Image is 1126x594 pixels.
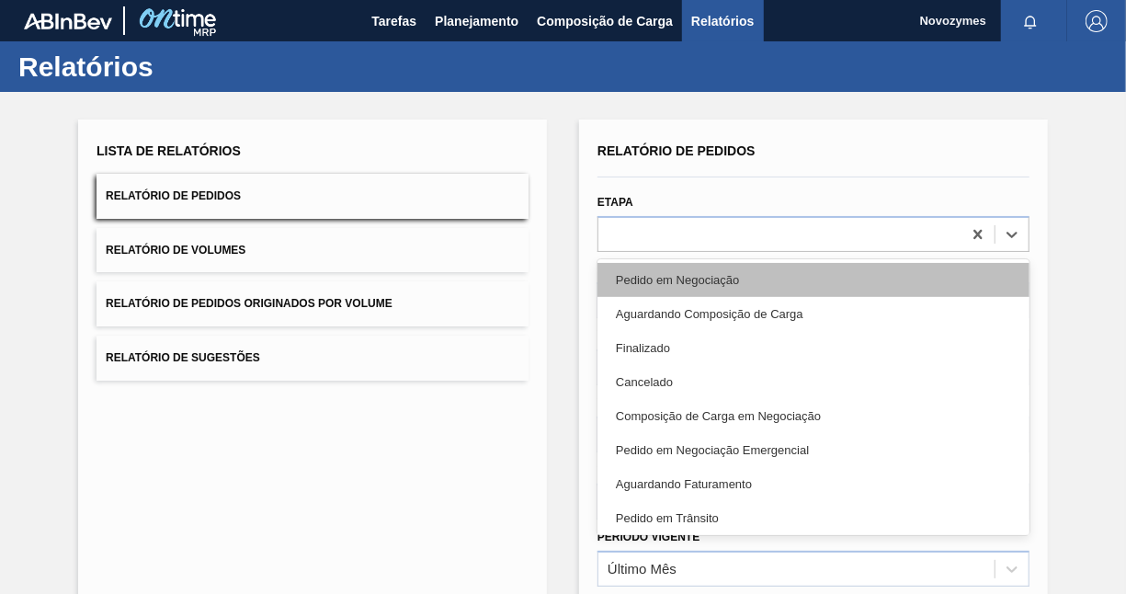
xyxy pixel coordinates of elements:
[537,10,673,32] span: Composição de Carga
[691,10,754,32] span: Relatórios
[597,399,1029,433] div: Composição de Carga em Negociação
[608,561,677,577] div: Último Mês
[597,143,756,158] span: Relatório de Pedidos
[597,501,1029,535] div: Pedido em Trânsito
[597,297,1029,331] div: Aguardando Composição de Carga
[106,244,245,257] span: Relatório de Volumes
[97,174,529,219] button: Relatório de Pedidos
[106,297,392,310] span: Relatório de Pedidos Originados por Volume
[106,189,241,202] span: Relatório de Pedidos
[597,365,1029,399] div: Cancelado
[1001,8,1060,34] button: Notificações
[371,10,416,32] span: Tarefas
[597,196,633,209] label: Etapa
[97,336,529,381] button: Relatório de Sugestões
[597,467,1029,501] div: Aguardando Faturamento
[435,10,518,32] span: Planejamento
[1086,10,1108,32] img: Logout
[24,13,112,29] img: TNhmsLtSVTkK8tSr43FrP2fwEKptu5GPRR3wAAAABJRU5ErkJggg==
[97,228,529,273] button: Relatório de Volumes
[97,281,529,326] button: Relatório de Pedidos Originados por Volume
[97,143,241,158] span: Lista de Relatórios
[597,331,1029,365] div: Finalizado
[597,263,1029,297] div: Pedido em Negociação
[597,433,1029,467] div: Pedido em Negociação Emergencial
[597,531,699,543] label: Período Vigente
[106,351,260,364] span: Relatório de Sugestões
[18,56,345,77] h1: Relatórios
